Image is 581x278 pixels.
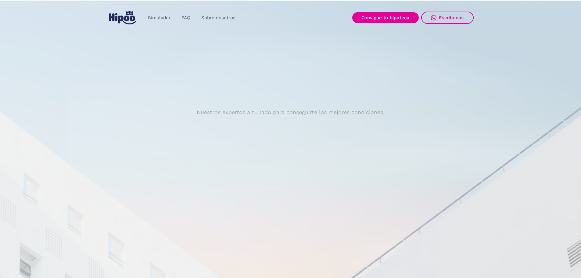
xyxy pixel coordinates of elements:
a: home [108,9,138,27]
div: Escríbenos [439,15,464,20]
a: Sobre nosotros [196,12,241,24]
p: Nuestros expertos a tu lado para conseguirte las mejores condiciones. [197,110,385,115]
a: Escríbenos [421,12,474,24]
a: Consigue tu hipoteca [352,12,419,23]
a: FAQ [176,12,196,24]
a: Simulador [142,12,176,24]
